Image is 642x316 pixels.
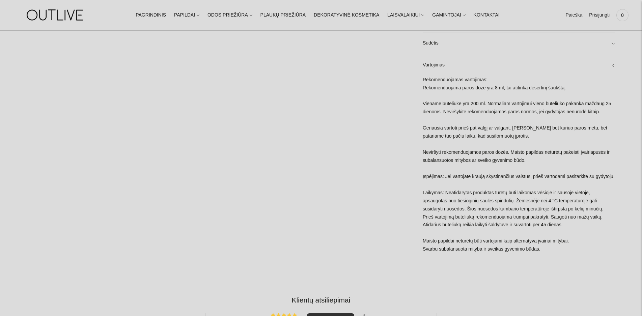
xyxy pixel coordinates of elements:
div: Rekomenduojamas vartojimas: Rekomenduojama paros dozė yra 8 ml, tai atitinka desertinį šaukštą. V... [423,76,615,260]
a: Prisijungti [589,8,610,23]
h2: Klientų atsiliepimai [32,295,610,305]
a: ODOS PRIEŽIŪRA [207,8,252,23]
a: PAPILDAI [174,8,199,23]
a: Sudėtis [423,32,615,54]
a: 0 [616,8,629,23]
span: 0 [618,10,627,20]
a: DEKORATYVINĖ KOSMETIKA [314,8,379,23]
a: Paieška [565,8,582,23]
a: GAMINTOJAI [432,8,465,23]
a: PAGRINDINIS [136,8,166,23]
a: Vartojimas [423,54,615,76]
a: KONTAKTAI [474,8,500,23]
a: LAISVALAIKIUI [387,8,424,23]
a: PLAUKŲ PRIEŽIŪRA [260,8,306,23]
img: OUTLIVE [13,3,98,27]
